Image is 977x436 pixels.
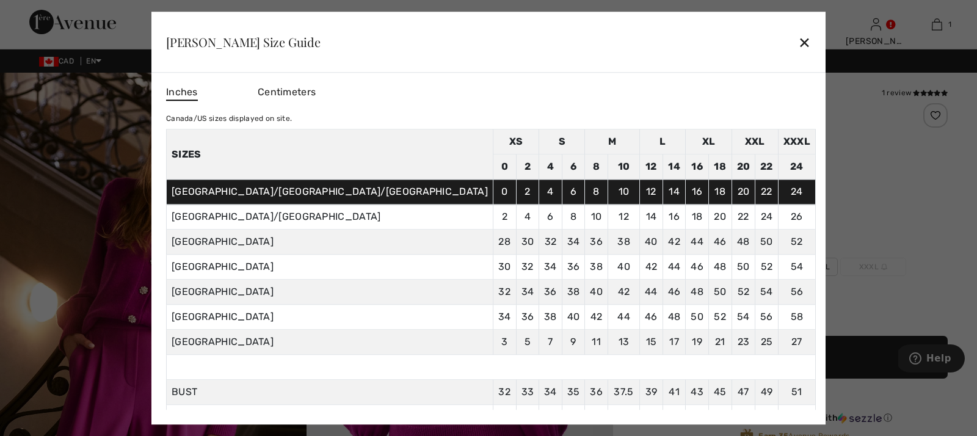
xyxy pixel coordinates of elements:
[738,386,749,398] span: 47
[778,280,815,305] td: 56
[755,255,779,280] td: 52
[732,330,755,355] td: 23
[539,230,562,255] td: 32
[166,230,493,255] td: [GEOGRAPHIC_DATA]
[640,255,663,280] td: 42
[562,255,585,280] td: 36
[778,154,815,180] td: 24
[732,280,755,305] td: 52
[493,305,516,330] td: 34
[778,180,815,205] td: 24
[608,330,639,355] td: 13
[732,255,755,280] td: 50
[686,330,709,355] td: 19
[686,230,709,255] td: 44
[539,305,562,330] td: 38
[732,154,755,180] td: 20
[166,36,321,48] div: [PERSON_NAME] Size Guide
[714,386,727,398] span: 45
[585,305,608,330] td: 42
[585,255,608,280] td: 38
[663,180,686,205] td: 14
[516,305,539,330] td: 36
[562,280,585,305] td: 38
[732,129,778,154] td: XXL
[585,330,608,355] td: 11
[516,230,539,255] td: 30
[166,305,493,330] td: [GEOGRAPHIC_DATA]
[585,230,608,255] td: 36
[663,205,686,230] td: 16
[166,255,493,280] td: [GEOGRAPHIC_DATA]
[562,330,585,355] td: 9
[166,85,198,101] span: Inches
[539,180,562,205] td: 4
[663,330,686,355] td: 17
[708,180,732,205] td: 18
[640,305,663,330] td: 46
[708,330,732,355] td: 21
[493,280,516,305] td: 32
[732,180,755,205] td: 20
[258,86,316,98] span: Centimeters
[708,230,732,255] td: 46
[640,180,663,205] td: 12
[640,230,663,255] td: 40
[645,386,658,398] span: 39
[732,305,755,330] td: 54
[608,305,639,330] td: 44
[755,230,779,255] td: 50
[708,154,732,180] td: 18
[608,230,639,255] td: 38
[663,154,686,180] td: 14
[708,205,732,230] td: 20
[585,205,608,230] td: 10
[778,205,815,230] td: 26
[640,129,686,154] td: L
[585,129,640,154] td: M
[755,180,779,205] td: 22
[585,154,608,180] td: 8
[663,230,686,255] td: 42
[755,205,779,230] td: 24
[590,386,603,398] span: 36
[669,386,680,398] span: 41
[778,230,815,255] td: 52
[562,230,585,255] td: 34
[498,386,510,398] span: 32
[686,305,709,330] td: 50
[778,330,815,355] td: 27
[28,9,53,20] span: Help
[686,129,732,154] td: XL
[585,180,608,205] td: 8
[608,154,639,180] td: 10
[166,330,493,355] td: [GEOGRAPHIC_DATA]
[166,180,493,205] td: [GEOGRAPHIC_DATA]/[GEOGRAPHIC_DATA]/[GEOGRAPHIC_DATA]
[562,154,585,180] td: 6
[562,305,585,330] td: 40
[708,255,732,280] td: 48
[640,154,663,180] td: 12
[755,330,779,355] td: 25
[778,129,815,154] td: XXXL
[755,280,779,305] td: 54
[585,280,608,305] td: 40
[608,255,639,280] td: 40
[755,305,779,330] td: 56
[608,180,639,205] td: 10
[493,180,516,205] td: 0
[663,280,686,305] td: 46
[663,305,686,330] td: 48
[166,205,493,230] td: [GEOGRAPHIC_DATA]/[GEOGRAPHIC_DATA]
[778,255,815,280] td: 54
[778,305,815,330] td: 58
[539,330,562,355] td: 7
[791,386,802,398] span: 51
[516,180,539,205] td: 2
[640,330,663,355] td: 15
[686,255,709,280] td: 46
[516,255,539,280] td: 32
[755,154,779,180] td: 22
[166,113,816,124] div: Canada/US sizes displayed on site.
[516,154,539,180] td: 2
